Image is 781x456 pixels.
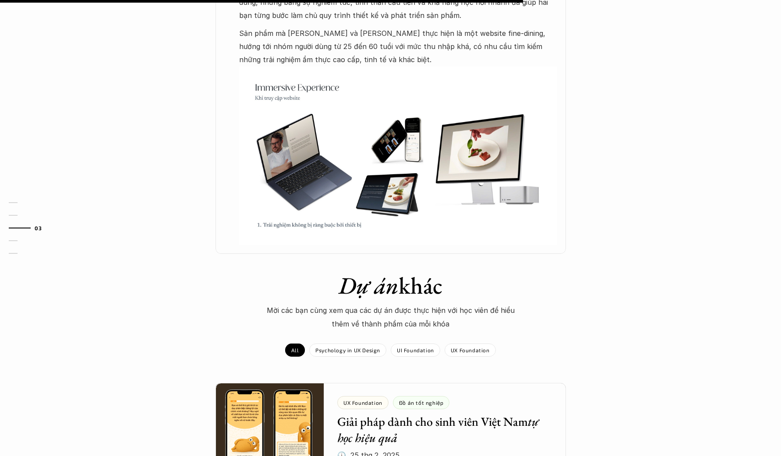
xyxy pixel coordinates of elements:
[239,27,557,67] p: Sản phẩm mà [PERSON_NAME] và [PERSON_NAME] thực hiện là một website fine-dining, hướng tới nhóm n...
[259,304,522,330] p: Mời các bạn cùng xem qua các dự án được thực hiện với học viên để hiểu thêm về thành phẩm của mỗi...
[237,271,544,300] h1: khác
[397,347,434,353] p: UI Foundation
[451,347,490,353] p: UX Foundation
[291,347,299,353] p: All
[315,347,380,353] p: Psychology in UX Design
[9,223,50,233] a: 03
[35,225,42,231] strong: 03
[339,270,399,301] em: Dự án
